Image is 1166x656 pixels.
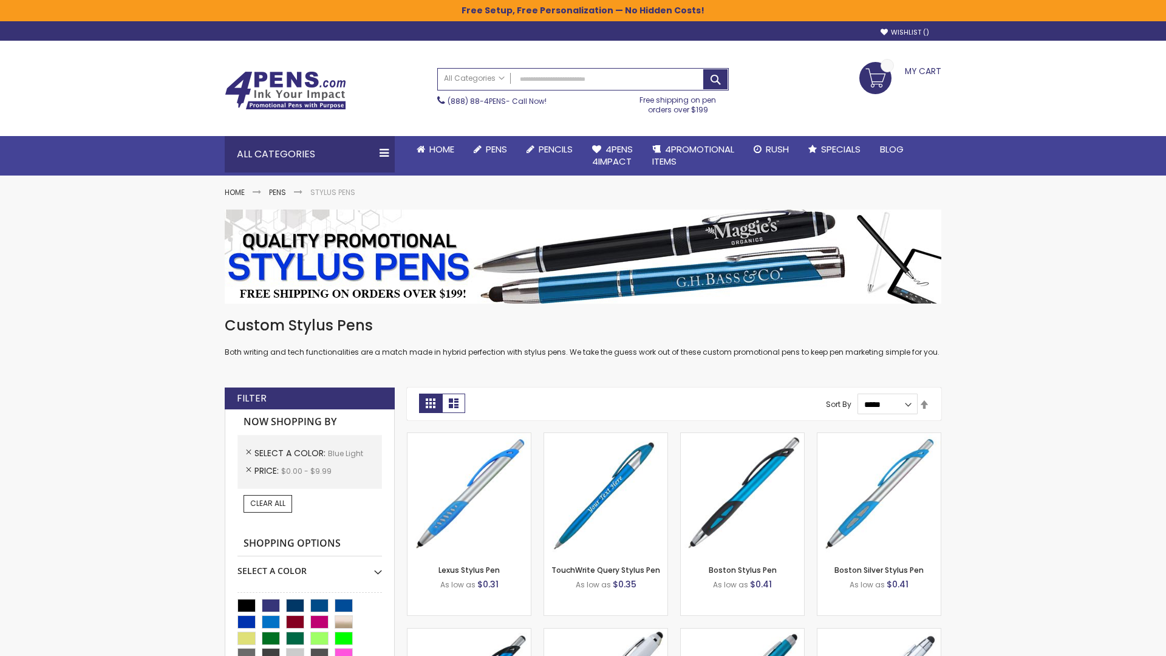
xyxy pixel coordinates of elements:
[744,136,799,163] a: Rush
[440,579,476,590] span: As low as
[237,531,382,557] strong: Shopping Options
[477,578,499,590] span: $0.31
[407,628,531,638] a: Lexus Metallic Stylus Pen-Blue - Light
[870,136,913,163] a: Blog
[269,187,286,197] a: Pens
[713,579,748,590] span: As low as
[419,394,442,413] strong: Grid
[225,187,245,197] a: Home
[237,392,267,405] strong: Filter
[486,143,507,155] span: Pens
[613,578,636,590] span: $0.35
[517,136,582,163] a: Pencils
[407,433,531,556] img: Lexus Stylus Pen-Blue - Light
[438,565,500,575] a: Lexus Stylus Pen
[254,447,328,459] span: Select A Color
[826,399,851,409] label: Sort By
[681,432,804,443] a: Boston Stylus Pen-Blue - Light
[328,448,363,459] span: Blue Light
[850,579,885,590] span: As low as
[750,578,772,590] span: $0.41
[281,466,332,476] span: $0.00 - $9.99
[681,628,804,638] a: Lory Metallic Stylus Pen-Blue - Light
[407,136,464,163] a: Home
[681,433,804,556] img: Boston Stylus Pen-Blue - Light
[225,210,941,304] img: Stylus Pens
[592,143,633,168] span: 4Pens 4impact
[544,433,667,556] img: TouchWrite Query Stylus Pen-Blue Light
[834,565,924,575] a: Boston Silver Stylus Pen
[880,143,904,155] span: Blog
[627,91,729,115] div: Free shipping on pen orders over $199
[582,136,643,176] a: 4Pens4impact
[244,495,292,512] a: Clear All
[817,432,941,443] a: Boston Silver Stylus Pen-Blue - Light
[225,136,395,173] div: All Categories
[643,136,744,176] a: 4PROMOTIONALITEMS
[881,28,929,37] a: Wishlist
[250,498,285,508] span: Clear All
[444,73,505,83] span: All Categories
[448,96,506,106] a: (888) 88-4PENS
[576,579,611,590] span: As low as
[887,578,909,590] span: $0.41
[225,316,941,358] div: Both writing and tech functionalities are a match made in hybrid perfection with stylus pens. We ...
[551,565,660,575] a: TouchWrite Query Stylus Pen
[310,187,355,197] strong: Stylus Pens
[821,143,861,155] span: Specials
[709,565,777,575] a: Boston Stylus Pen
[817,628,941,638] a: Silver Cool Grip Stylus Pen-Blue - Light
[544,628,667,638] a: Kimberly Logo Stylus Pens-LT-Blue
[448,96,547,106] span: - Call Now!
[539,143,573,155] span: Pencils
[225,316,941,335] h1: Custom Stylus Pens
[766,143,789,155] span: Rush
[237,556,382,577] div: Select A Color
[464,136,517,163] a: Pens
[652,143,734,168] span: 4PROMOTIONAL ITEMS
[817,433,941,556] img: Boston Silver Stylus Pen-Blue - Light
[799,136,870,163] a: Specials
[407,432,531,443] a: Lexus Stylus Pen-Blue - Light
[225,71,346,110] img: 4Pens Custom Pens and Promotional Products
[254,465,281,477] span: Price
[237,409,382,435] strong: Now Shopping by
[544,432,667,443] a: TouchWrite Query Stylus Pen-Blue Light
[438,69,511,89] a: All Categories
[429,143,454,155] span: Home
